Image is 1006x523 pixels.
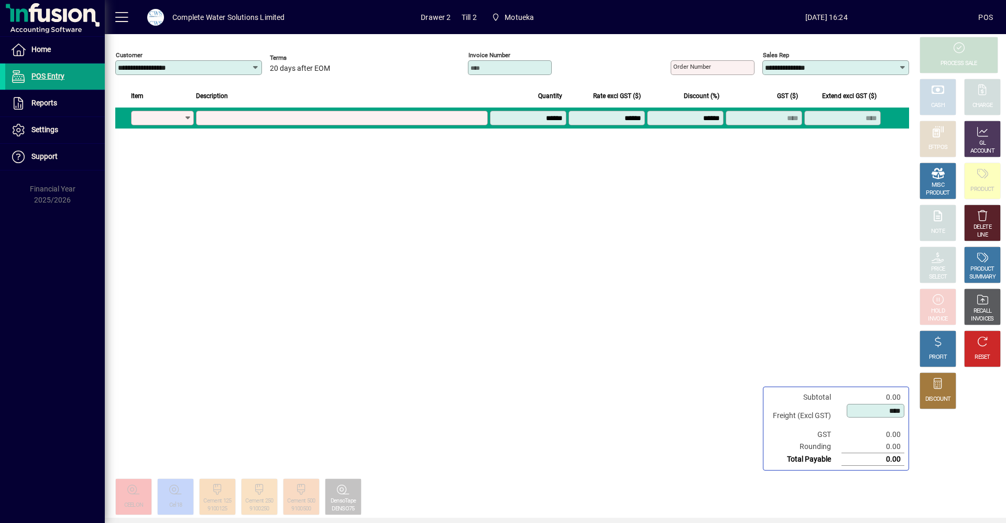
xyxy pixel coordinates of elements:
div: PRODUCT [970,186,994,194]
a: Home [5,37,105,63]
span: Motueka [505,9,534,26]
div: Cement 125 [203,497,231,505]
a: Support [5,144,105,170]
button: Profile [139,8,172,27]
a: Settings [5,117,105,143]
span: Reports [31,99,57,107]
td: 0.00 [841,453,904,466]
span: Support [31,152,58,161]
div: Complete Water Solutions Limited [172,9,285,26]
div: Cel18 [169,501,182,509]
div: INVOICE [928,315,947,323]
td: Freight (Excl GST) [768,403,841,429]
div: Cement 250 [245,497,273,505]
span: Description [196,90,228,102]
span: POS Entry [31,72,64,80]
div: HOLD [931,307,945,315]
div: SUMMARY [969,273,996,281]
div: GL [979,140,986,147]
div: RESET [975,354,990,361]
div: 9100250 [249,505,269,513]
span: Motueka [487,8,539,27]
div: POS [978,9,993,26]
td: 0.00 [841,391,904,403]
div: DENSO75 [332,505,354,513]
span: 20 days after EOM [270,65,330,73]
span: [DATE] 16:24 [674,9,978,26]
a: Reports [5,90,105,116]
span: Till 2 [462,9,477,26]
mat-label: Sales rep [763,51,789,59]
div: DELETE [974,223,991,231]
span: Drawer 2 [421,9,451,26]
div: EFTPOS [928,144,948,152]
td: Subtotal [768,391,841,403]
div: MISC [932,182,944,189]
span: Home [31,45,51,54]
div: CEELON [124,501,144,509]
span: Terms [270,55,333,61]
div: PROFIT [929,354,947,361]
div: INVOICES [971,315,993,323]
mat-label: Order number [673,63,711,70]
span: Settings [31,125,58,134]
div: DensoTape [331,497,356,505]
div: 9100125 [207,505,227,513]
span: Quantity [538,90,562,102]
div: PRODUCT [970,265,994,273]
div: Cement 500 [287,497,315,505]
span: Item [131,90,144,102]
mat-label: Invoice number [468,51,510,59]
span: GST ($) [777,90,798,102]
td: 0.00 [841,441,904,453]
div: CASH [931,102,945,110]
div: ACCOUNT [970,147,994,155]
div: NOTE [931,228,945,236]
div: 9100500 [291,505,311,513]
span: Extend excl GST ($) [822,90,877,102]
span: Rate excl GST ($) [593,90,641,102]
td: Rounding [768,441,841,453]
td: Total Payable [768,453,841,466]
div: PROCESS SALE [941,60,977,68]
div: LINE [977,231,988,239]
div: DISCOUNT [925,396,950,403]
div: CHARGE [972,102,993,110]
td: GST [768,429,841,441]
td: 0.00 [841,429,904,441]
div: RECALL [974,307,992,315]
div: SELECT [929,273,947,281]
div: PRICE [931,265,945,273]
mat-label: Customer [116,51,143,59]
div: PRODUCT [926,189,949,197]
span: Discount (%) [684,90,719,102]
